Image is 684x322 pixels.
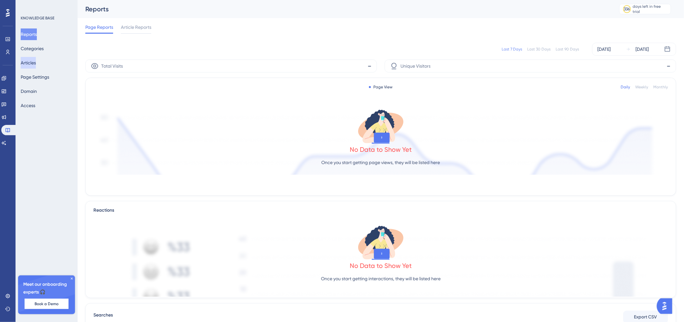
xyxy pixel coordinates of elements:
[35,301,59,306] span: Book a Demo
[101,62,123,70] span: Total Visits
[21,71,49,83] button: Page Settings
[634,313,657,321] span: Export CSV
[23,281,70,296] span: Meet our onboarding experts 🎧
[654,84,668,90] div: Monthly
[401,62,431,70] span: Unique Visitors
[636,45,649,53] div: [DATE]
[350,145,412,154] div: No Data to Show Yet
[528,47,551,52] div: Last 30 Days
[322,159,440,166] p: Once you start getting page views, they will be listed here
[636,84,648,90] div: Weekly
[85,23,113,31] span: Page Reports
[502,47,522,52] div: Last 7 Days
[667,61,671,71] span: -
[93,206,668,214] div: Reactions
[21,16,54,21] div: KNOWLEDGE BASE
[369,84,393,90] div: Page View
[21,85,37,97] button: Domain
[633,4,669,14] div: days left in free trial
[321,275,441,283] p: Once you start getting interactions, they will be listed here
[621,84,630,90] div: Daily
[21,100,35,111] button: Access
[350,261,412,270] div: No Data to Show Yet
[121,23,151,31] span: Article Reports
[657,296,676,316] iframe: UserGuiding AI Assistant Launcher
[368,61,371,71] span: -
[85,5,603,14] div: Reports
[556,47,579,52] div: Last 90 Days
[25,299,69,309] button: Book a Demo
[624,6,630,12] div: 336
[598,45,611,53] div: [DATE]
[21,28,37,40] button: Reports
[21,57,36,69] button: Articles
[21,43,44,54] button: Categories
